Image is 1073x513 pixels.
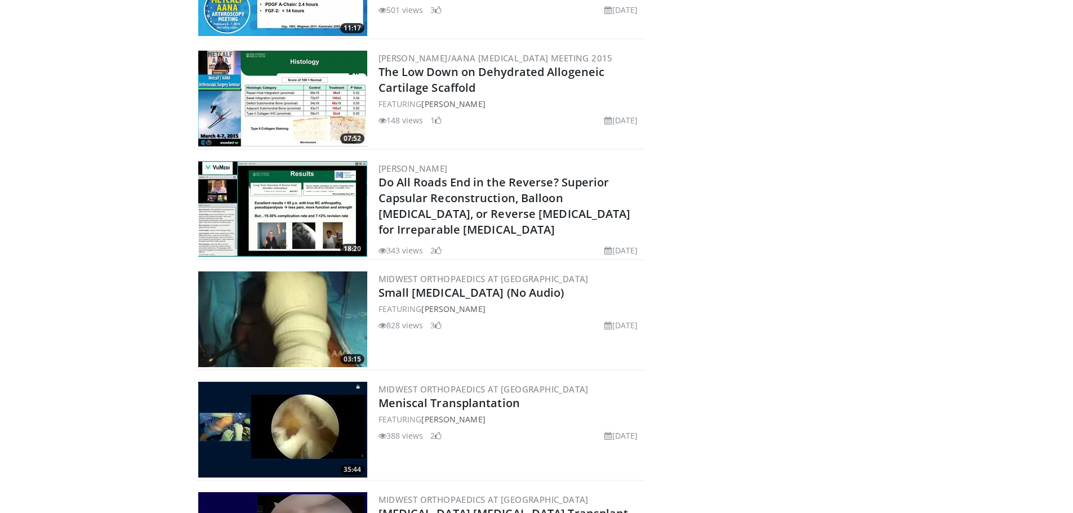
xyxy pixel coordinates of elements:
[340,465,364,475] span: 35:44
[430,244,442,256] li: 2
[198,271,367,367] a: 03:15
[198,382,367,478] img: 1587d074-66a5-43a9-80a4-0877e12c60f2.300x170_q85_crop-smart_upscale.jpg
[198,51,367,146] a: 07:52
[340,133,364,144] span: 07:52
[379,430,424,441] li: 388 views
[604,430,638,441] li: [DATE]
[379,494,589,505] a: Midwest Orthopaedics at [GEOGRAPHIC_DATA]
[379,395,520,411] a: Meniscal Transplantation
[379,383,589,395] a: Midwest Orthopaedics at [GEOGRAPHIC_DATA]
[379,273,589,284] a: Midwest Orthopaedics at [GEOGRAPHIC_DATA]
[198,161,367,257] img: c99abb5d-3753-4eb7-8e0b-4c566782a91c.300x170_q85_crop-smart_upscale.jpg
[430,430,442,441] li: 2
[198,382,367,478] a: 35:44
[379,303,643,315] div: FEATURING
[379,64,605,95] a: The Low Down on Dehydrated Allogeneic Cartilage Scaffold
[604,319,638,331] li: [DATE]
[421,99,485,109] a: [PERSON_NAME]
[340,354,364,364] span: 03:15
[198,51,367,146] img: heCDP4pTuni5z6vX4xMDoxOjA4MTsiGN.300x170_q85_crop-smart_upscale.jpg
[421,414,485,425] a: [PERSON_NAME]
[340,244,364,254] span: 18:20
[604,244,638,256] li: [DATE]
[421,304,485,314] a: [PERSON_NAME]
[198,271,367,367] img: 38893_0000_3.png.300x170_q85_crop-smart_upscale.jpg
[198,161,367,257] a: 18:20
[379,413,643,425] div: FEATURING
[379,114,424,126] li: 148 views
[430,114,442,126] li: 1
[379,175,631,237] a: Do All Roads End in the Reverse? Superior Capsular Reconstruction, Balloon [MEDICAL_DATA], or Rev...
[379,319,424,331] li: 828 views
[379,285,564,300] a: Small [MEDICAL_DATA] (No Audio)
[430,319,442,331] li: 3
[379,52,613,64] a: [PERSON_NAME]/AANA [MEDICAL_DATA] Meeting 2015
[604,114,638,126] li: [DATE]
[379,98,643,110] div: FEATURING
[604,4,638,16] li: [DATE]
[430,4,442,16] li: 3
[379,163,448,174] a: [PERSON_NAME]
[340,23,364,33] span: 11:17
[379,4,424,16] li: 501 views
[379,244,424,256] li: 343 views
